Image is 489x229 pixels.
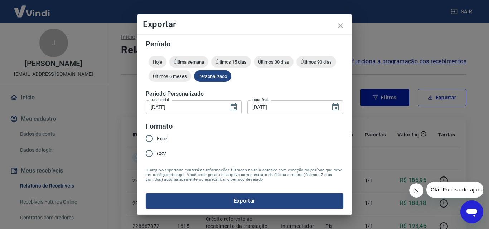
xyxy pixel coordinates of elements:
label: Data final [252,97,268,103]
label: Data inicial [151,97,169,103]
div: Personalizado [194,70,231,82]
span: Últimos 6 meses [149,74,191,79]
button: close [332,17,349,34]
iframe: Mensagem da empresa [426,182,483,198]
span: Olá! Precisa de ajuda? [4,5,60,11]
h5: Período [146,40,343,48]
span: CSV [157,150,166,158]
iframe: Fechar mensagem [409,183,423,198]
button: Exportar [146,193,343,208]
div: Últimos 15 dias [211,56,251,68]
h4: Exportar [143,20,346,29]
input: DD/MM/YYYY [247,100,325,114]
input: DD/MM/YYYY [146,100,224,114]
div: Últimos 30 dias [254,56,294,68]
div: Últimos 6 meses [149,70,191,82]
div: Última semana [169,56,208,68]
h5: Período Personalizado [146,90,343,98]
div: Hoje [149,56,166,68]
span: Últimos 30 dias [254,59,294,65]
button: Choose date, selected date is 30 de set de 2025 [328,100,343,114]
legend: Formato [146,121,173,131]
span: Hoje [149,59,166,65]
span: Personalizado [194,74,231,79]
span: Últimos 90 dias [296,59,336,65]
button: Choose date, selected date is 1 de ago de 2025 [227,100,241,114]
span: Últimos 15 dias [211,59,251,65]
span: O arquivo exportado conterá as informações filtradas na tela anterior com exceção do período que ... [146,168,343,182]
span: Excel [157,135,168,143]
span: Última semana [169,59,208,65]
iframe: Botão para abrir a janela de mensagens [460,200,483,223]
div: Últimos 90 dias [296,56,336,68]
